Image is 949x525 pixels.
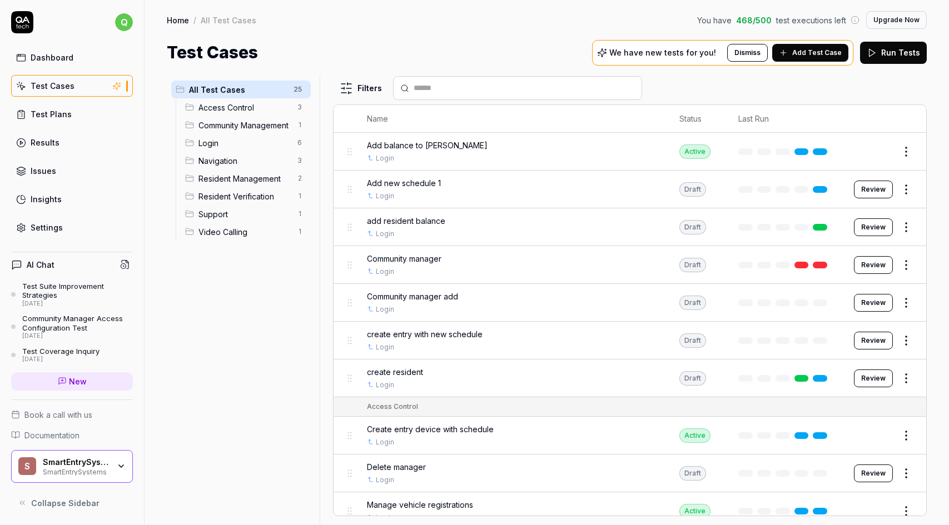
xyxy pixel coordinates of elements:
[11,282,133,307] a: Test Suite Improvement Strategies[DATE]
[679,258,706,272] div: Draft
[193,14,196,26] div: /
[854,181,893,198] button: Review
[293,172,306,185] span: 2
[854,256,893,274] button: Review
[181,98,311,116] div: Drag to reorderAccess Control3
[198,208,291,220] span: Support
[181,187,311,205] div: Drag to reorderResident Verification1
[181,116,311,134] div: Drag to reorderCommunity Management1
[31,137,59,148] div: Results
[376,513,394,523] a: Login
[24,429,80,441] span: Documentation
[11,188,133,210] a: Insights
[334,359,926,397] tr: create residentLoginDraftReview
[43,467,110,476] div: SmartEntrySystems
[198,226,291,238] span: Video Calling
[293,207,306,221] span: 1
[22,347,100,356] div: Test Coverage Inquiry
[679,466,706,481] div: Draft
[376,191,394,201] a: Login
[367,402,418,412] div: Access Control
[198,102,291,113] span: Access Control
[69,376,87,387] span: New
[293,154,306,167] span: 3
[198,191,291,202] span: Resident Verification
[167,14,189,26] a: Home
[181,134,311,152] div: Drag to reorderLogin6
[181,223,311,241] div: Drag to reorderVideo Calling1
[679,144,710,159] div: Active
[367,291,458,302] span: Community manager add
[860,42,927,64] button: Run Tests
[31,497,100,509] span: Collapse Sidebar
[181,169,311,187] div: Drag to reorderResident Management2
[367,253,441,264] span: Community manager
[376,229,394,239] a: Login
[679,371,706,386] div: Draft
[22,314,133,332] div: Community Manager Access Configuration Test
[854,464,893,482] button: Review
[22,356,100,363] div: [DATE]
[367,366,423,378] span: create resident
[167,40,258,65] h1: Test Cases
[11,492,133,514] button: Collapse Sidebar
[334,454,926,492] tr: Delete managerLoginDraftReview
[31,80,74,92] div: Test Cases
[11,47,133,68] a: Dashboard
[854,332,893,349] button: Review
[367,177,441,189] span: Add new schedule 1
[727,105,843,133] th: Last Run
[727,44,768,62] button: Dismiss
[367,215,445,227] span: add resident balance
[609,49,716,57] p: We have new tests for you!
[866,11,927,29] button: Upgrade Now
[22,300,133,308] div: [DATE]
[668,105,727,133] th: Status
[376,475,394,485] a: Login
[679,333,706,348] div: Draft
[697,14,732,26] span: You have
[293,189,306,203] span: 1
[289,83,306,96] span: 25
[854,369,893,387] button: Review
[11,103,133,125] a: Test Plans
[736,14,772,26] span: 468 / 500
[376,304,394,314] a: Login
[43,457,110,467] div: SmartEntrySystems
[679,220,706,234] div: Draft
[376,342,394,352] a: Login
[11,132,133,153] a: Results
[376,153,394,163] a: Login
[201,14,256,26] div: All Test Cases
[367,139,488,151] span: Add balance to [PERSON_NAME]
[293,225,306,238] span: 1
[367,328,483,340] span: create entry with new schedule
[334,133,926,171] tr: Add balance to [PERSON_NAME]LoginActive
[11,429,133,441] a: Documentation
[18,457,36,475] span: S
[792,48,842,58] span: Add Test Case
[11,160,133,182] a: Issues
[334,208,926,246] tr: add resident balanceLoginDraftReview
[198,119,291,131] span: Community Management
[24,409,92,421] span: Book a call with us
[198,155,291,167] span: Navigation
[356,105,668,133] th: Name
[11,347,133,363] a: Test Coverage Inquiry[DATE]
[115,11,133,33] button: q
[854,218,893,236] a: Review
[293,101,306,114] span: 3
[31,193,62,205] div: Insights
[115,13,133,31] span: q
[11,314,133,339] a: Community Manager Access Configuration Test[DATE]
[31,165,56,177] div: Issues
[27,259,54,271] h4: AI Chat
[198,173,291,184] span: Resident Management
[776,14,846,26] span: test executions left
[334,246,926,284] tr: Community managerLoginDraftReview
[334,417,926,454] tr: Create entry device with scheduleLoginActive
[293,118,306,132] span: 1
